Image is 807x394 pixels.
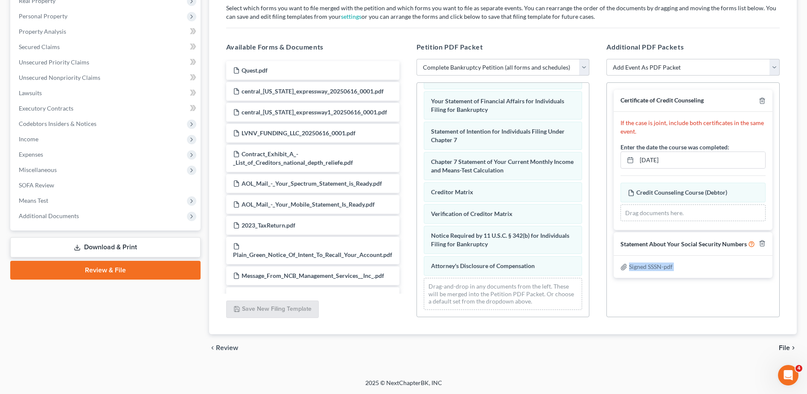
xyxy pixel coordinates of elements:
span: Creditor Matrix [431,188,473,196]
h5: Additional PDF Packets [606,42,780,52]
span: Contract_Exhibit_A_-_List_of_Creditors_national_depth_reliefe.pdf [233,150,353,166]
span: Expenses [19,151,43,158]
span: 4 [795,365,802,372]
span: AOL_Mail_-_Your_Mobile_Statement_Is_Ready.pdf [242,201,375,208]
span: Statement of Intention for Individuals Filing Under Chapter 7 [431,128,565,143]
a: settings [341,13,361,20]
span: Verification of Creditor Matrix [431,210,513,217]
a: Review & File [10,261,201,280]
span: File [779,344,790,351]
button: chevron_left Review [209,344,247,351]
i: chevron_left [209,344,216,351]
span: Statement About Your Social Security Numbers [621,240,747,248]
a: Secured Claims [12,39,201,55]
span: Certificate of Credit Counseling [621,96,704,104]
a: SOFA Review [12,178,201,193]
span: central_[US_STATE]_expressway_20250616_0001.pdf [242,88,384,95]
span: Unsecured Nonpriority Claims [19,74,100,81]
input: MM/DD/YYYY [637,152,765,168]
div: Drag documents here. [621,204,766,222]
span: Additional Documents [19,212,79,219]
a: Unsecured Nonpriority Claims [12,70,201,85]
span: Petition PDF Packet [417,43,483,51]
span: Signed SSSN-pdf [629,263,673,270]
span: Personal Property [19,12,67,20]
span: Chapter 7 Statement of Your Current Monthly Income and Means-Test Calculation [431,158,574,174]
span: Notice Required by 11 U.S.C. § 342(b) for Individuals Filing for Bankruptcy [431,232,569,248]
span: Unsecured Priority Claims [19,58,89,66]
span: Property Analysis [19,28,66,35]
span: Secured Claims [19,43,60,50]
span: Attorney's Disclosure of Compensation [431,262,535,269]
span: AOL_Mail_-_Your_Spectrum_Statement_is_Ready.pdf [242,180,382,187]
span: central_[US_STATE]_expressway1_20250616_0001.pdf [242,108,387,116]
span: Your Statement of Financial Affairs for Individuals Filing for Bankruptcy [431,97,564,113]
span: Credit Counseling Course (Debtor) [636,189,727,196]
span: Miscellaneous [19,166,57,173]
iframe: Intercom live chat [778,365,798,385]
p: If the case is joint, include both certificates in the same event. [621,119,766,136]
label: Enter the date the course was completed: [621,143,729,152]
button: Save New Filing Template [226,301,319,318]
span: Income [19,135,38,143]
span: LVNV_FUNDING_LLC_20250616_0001.pdf [242,129,355,137]
span: NetCredit_Balance.pdf [242,293,302,300]
div: Drag-and-drop in any documents from the left. These will be merged into the Petition PDF Packet. ... [424,278,583,310]
span: Lawsuits [19,89,42,96]
a: Executory Contracts [12,101,201,116]
span: Executory Contracts [19,105,73,112]
span: SOFA Review [19,181,54,189]
div: 2025 © NextChapterBK, INC [160,379,647,394]
span: Codebtors Insiders & Notices [19,120,96,127]
span: Message_From_NCB_Management_Services__Inc_.pdf [242,272,384,279]
a: Lawsuits [12,85,201,101]
span: Review [216,344,238,351]
p: Select which forms you want to file merged with the petition and which forms you want to file as ... [226,4,780,21]
span: 2023_TaxReturn.pdf [242,222,295,229]
a: Unsecured Priority Claims [12,55,201,70]
a: Download & Print [10,237,201,257]
h5: Available Forms & Documents [226,42,399,52]
span: Quest.pdf [242,67,268,74]
a: Property Analysis [12,24,201,39]
span: Plain_Green_Notice_Of_Intent_To_Recall_Your_Account.pdf [233,251,392,258]
i: chevron_right [790,344,797,351]
span: Means Test [19,197,48,204]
